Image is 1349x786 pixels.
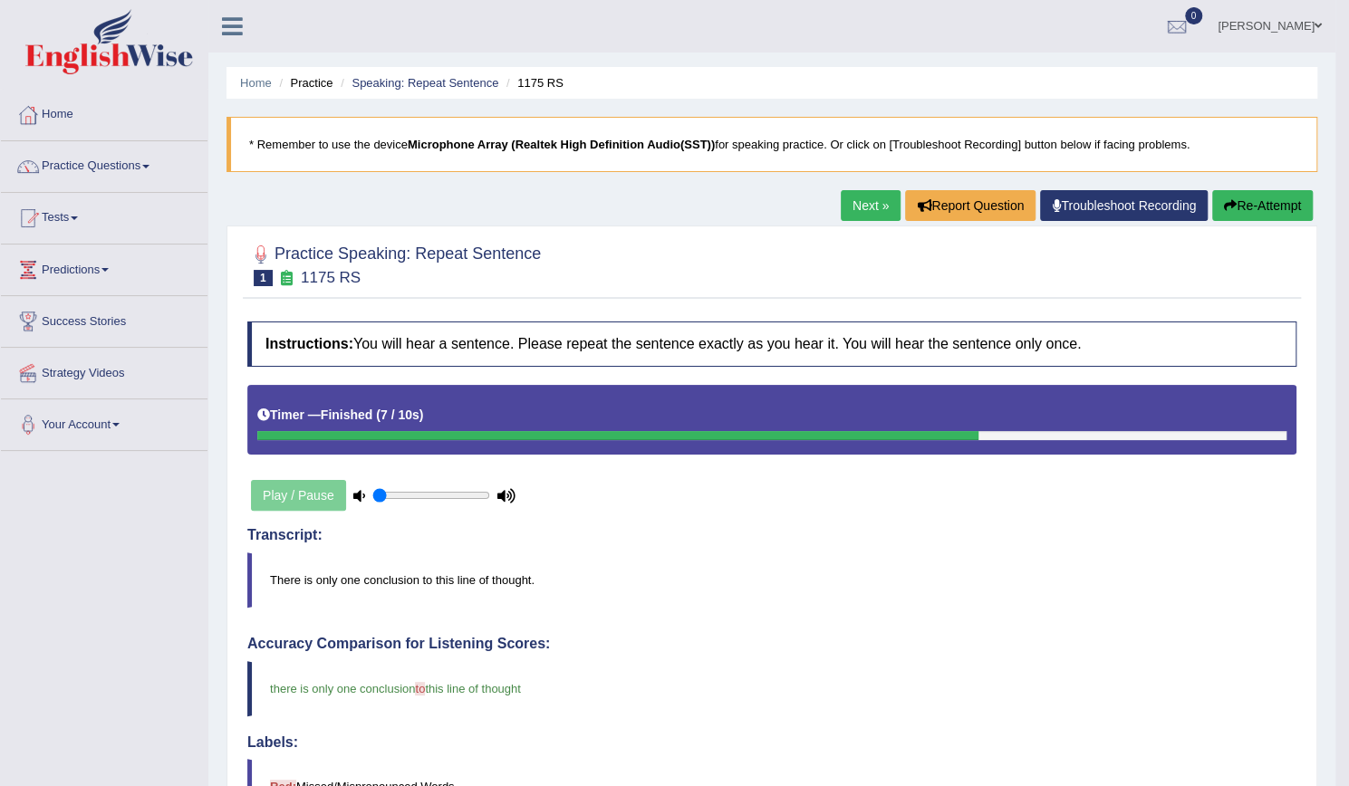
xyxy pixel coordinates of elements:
b: ) [419,407,424,422]
a: Tests [1,193,207,238]
span: 1 [254,270,273,286]
h5: Timer — [257,408,423,422]
li: Practice [275,74,332,91]
a: Success Stories [1,296,207,341]
b: ( [376,407,381,422]
button: Report Question [905,190,1036,221]
a: Predictions [1,244,207,290]
button: Re-Attempt [1212,190,1313,221]
a: Troubleshoot Recording [1040,190,1208,221]
a: Home [1,90,207,135]
h2: Practice Speaking: Repeat Sentence [247,241,541,286]
a: Next » [841,190,901,221]
h4: Labels: [247,734,1296,751]
a: Practice Questions [1,141,207,187]
h4: Transcript: [247,527,1296,543]
b: Instructions: [265,336,353,351]
li: 1175 RS [502,74,564,91]
small: Exam occurring question [277,270,296,287]
h4: Accuracy Comparison for Listening Scores: [247,636,1296,652]
b: Microphone Array (Realtek High Definition Audio(SST)) [408,138,715,151]
blockquote: There is only one conclusion to this line of thought. [247,552,1296,608]
a: Home [240,76,272,90]
a: Speaking: Repeat Sentence [352,76,498,90]
small: 1175 RS [301,269,361,286]
span: to [415,682,425,695]
a: Strategy Videos [1,348,207,393]
b: Finished [321,407,373,422]
h4: You will hear a sentence. Please repeat the sentence exactly as you hear it. You will hear the se... [247,321,1296,367]
a: Your Account [1,399,207,445]
span: there is only one conclusion [270,682,415,695]
b: 7 / 10s [381,407,419,422]
blockquote: * Remember to use the device for speaking practice. Or click on [Troubleshoot Recording] button b... [226,117,1317,172]
span: this line of thought [425,682,521,695]
span: 0 [1185,7,1203,24]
